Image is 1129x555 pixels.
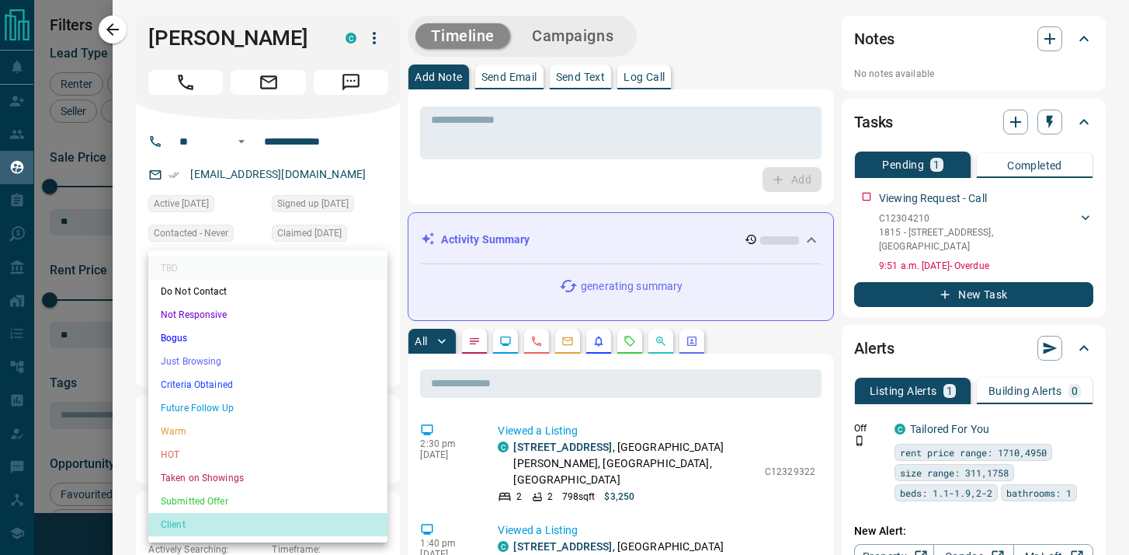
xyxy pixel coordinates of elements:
li: Submitted Offer [148,490,387,513]
li: Criteria Obtained [148,373,387,396]
li: Future Follow Up [148,396,387,420]
li: Warm [148,420,387,443]
li: Client [148,513,387,536]
li: Just Browsing [148,350,387,373]
li: Bogus [148,326,387,350]
li: HOT [148,443,387,466]
li: Not Responsive [148,303,387,326]
li: Taken on Showings [148,466,387,490]
li: Do Not Contact [148,280,387,303]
